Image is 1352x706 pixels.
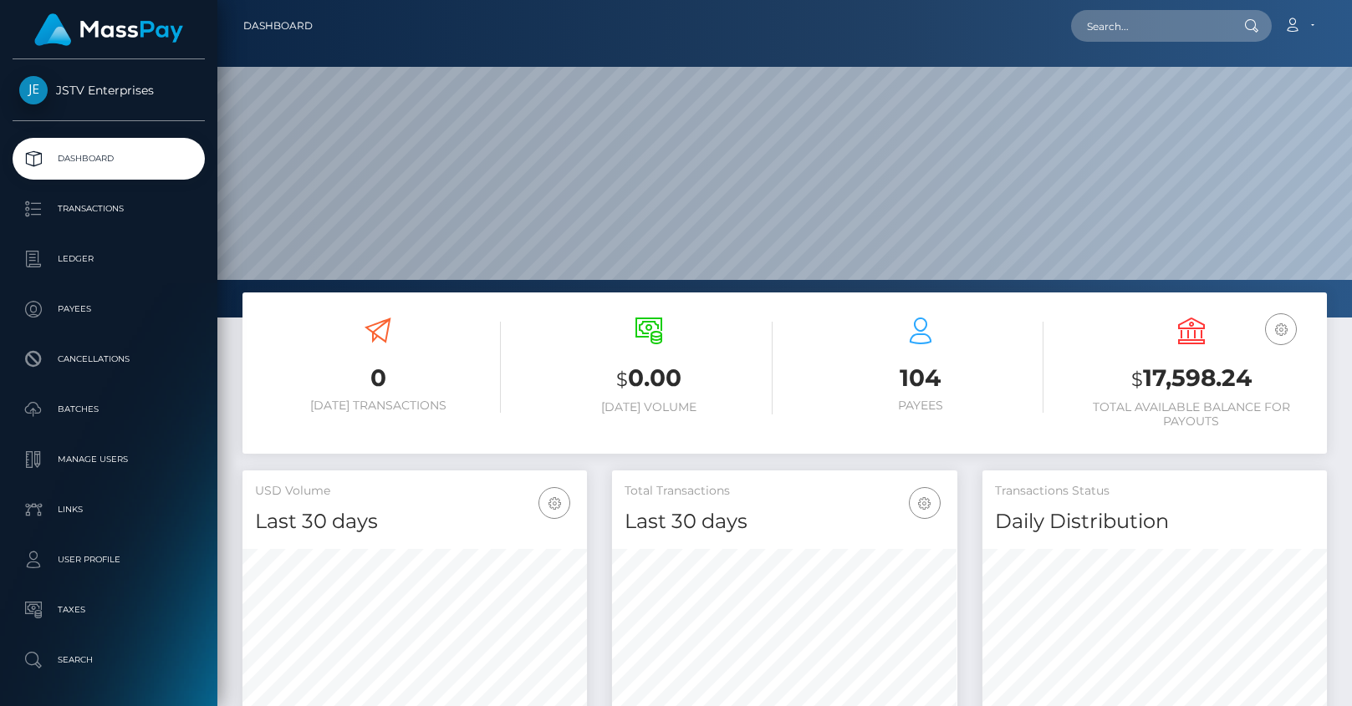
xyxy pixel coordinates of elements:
[798,399,1043,413] h6: Payees
[255,507,574,536] h4: Last 30 days
[526,400,772,414] h6: [DATE] Volume
[13,639,205,681] a: Search
[19,547,198,572] p: User Profile
[625,483,944,500] h5: Total Transactions
[1131,368,1143,391] small: $
[19,648,198,673] p: Search
[526,362,772,396] h3: 0.00
[625,507,944,536] h4: Last 30 days
[19,497,198,522] p: Links
[13,138,205,180] a: Dashboard
[19,447,198,472] p: Manage Users
[13,83,205,98] span: JSTV Enterprises
[13,238,205,280] a: Ledger
[995,483,1314,500] h5: Transactions Status
[19,397,198,422] p: Batches
[13,589,205,631] a: Taxes
[19,196,198,221] p: Transactions
[13,338,205,380] a: Cancellations
[19,76,48,104] img: JSTV Enterprises
[616,368,628,391] small: $
[19,146,198,171] p: Dashboard
[13,539,205,581] a: User Profile
[13,439,205,480] a: Manage Users
[255,362,501,394] h3: 0
[13,288,205,330] a: Payees
[13,389,205,430] a: Batches
[255,483,574,500] h5: USD Volume
[1069,362,1314,396] h3: 17,598.24
[19,246,198,272] p: Ledger
[995,507,1314,536] h4: Daily Distribution
[13,489,205,531] a: Links
[1069,400,1314,429] h6: Total Available Balance for Payouts
[19,347,198,372] p: Cancellations
[19,297,198,322] p: Payees
[13,188,205,230] a: Transactions
[19,597,198,622] p: Taxes
[1071,10,1228,42] input: Search...
[34,13,183,46] img: MassPay Logo
[255,399,501,413] h6: [DATE] Transactions
[243,8,313,43] a: Dashboard
[798,362,1043,394] h3: 104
